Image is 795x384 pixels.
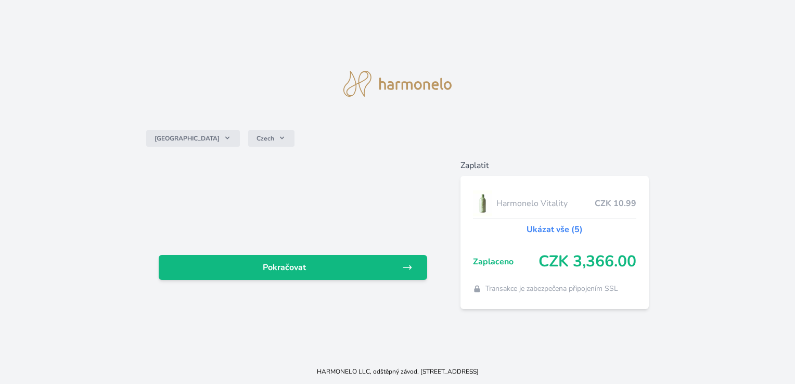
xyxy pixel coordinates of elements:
[485,284,618,294] span: Transakce je zabezpečena připojením SSL
[473,190,493,216] img: CLEAN_VITALITY_se_stinem_x-lo.jpg
[155,134,220,143] span: [GEOGRAPHIC_DATA]
[159,255,427,280] a: Pokračovat
[527,223,583,236] a: Ukázat vše (5)
[460,159,649,172] h6: Zaplatit
[167,261,402,274] span: Pokračovat
[473,255,538,268] span: Zaplaceno
[257,134,274,143] span: Czech
[538,252,636,271] span: CZK 3,366.00
[595,197,636,210] span: CZK 10.99
[496,197,594,210] span: Harmonelo Vitality
[343,71,452,97] img: logo.svg
[248,130,294,147] button: Czech
[146,130,240,147] button: [GEOGRAPHIC_DATA]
